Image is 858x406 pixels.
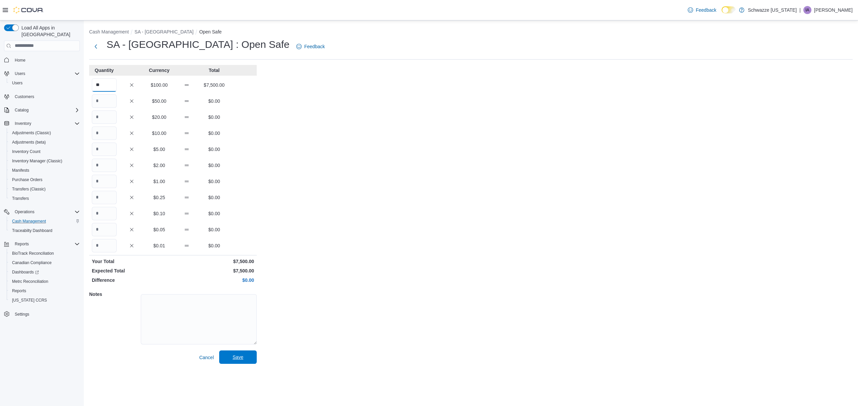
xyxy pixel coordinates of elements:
span: Transfers (Classic) [12,186,46,192]
span: Inventory Count [9,148,80,156]
span: Transfers [12,196,29,201]
button: Cash Management [7,217,82,226]
p: $0.25 [147,194,172,201]
span: Home [15,58,25,63]
span: Manifests [9,166,80,174]
a: Home [12,56,28,64]
a: Dashboards [7,267,82,277]
button: Reports [7,286,82,296]
span: Customers [15,94,34,99]
p: $7,500.00 [202,82,227,88]
p: $0.00 [202,194,227,201]
p: $1.00 [147,178,172,185]
a: Feedback [685,3,719,17]
p: Currency [147,67,172,74]
button: Adjustments (Classic) [7,128,82,138]
button: SA - [GEOGRAPHIC_DATA] [134,29,193,34]
p: $0.00 [202,98,227,104]
span: Inventory [15,121,31,126]
button: Transfers [7,194,82,203]
button: Cash Management [89,29,129,34]
input: Quantity [92,78,117,92]
img: Cova [13,7,44,13]
span: Transfers [9,194,80,202]
button: Inventory [12,119,34,128]
p: Total [202,67,227,74]
a: Users [9,79,25,87]
button: Reports [1,239,82,249]
a: Adjustments (Classic) [9,129,54,137]
a: Transfers [9,194,32,202]
span: Reports [12,288,26,294]
h1: SA - [GEOGRAPHIC_DATA] : Open Safe [107,38,290,51]
input: Quantity [92,223,117,236]
a: Dashboards [9,268,42,276]
span: Adjustments (Classic) [12,130,51,136]
span: Adjustments (beta) [9,138,80,146]
span: Operations [15,209,35,215]
p: Difference [92,277,172,283]
span: Load All Apps in [GEOGRAPHIC_DATA] [19,24,80,38]
input: Quantity [92,207,117,220]
a: Traceabilty Dashboard [9,227,55,235]
p: $0.00 [202,242,227,249]
a: Settings [12,310,32,318]
button: Purchase Orders [7,175,82,184]
a: Transfers (Classic) [9,185,48,193]
a: Customers [12,93,37,101]
button: Adjustments (beta) [7,138,82,147]
a: Canadian Compliance [9,259,54,267]
button: Next [89,40,103,53]
button: Inventory Count [7,147,82,156]
p: Your Total [92,258,172,265]
button: Operations [12,208,37,216]
span: Inventory Manager (Classic) [12,158,62,164]
a: Manifests [9,166,32,174]
p: $0.10 [147,210,172,217]
p: [PERSON_NAME] [814,6,853,14]
div: Isaac Atencio [803,6,811,14]
input: Quantity [92,94,117,108]
span: Reports [15,241,29,247]
button: Manifests [7,166,82,175]
span: BioTrack Reconciliation [12,251,54,256]
input: Quantity [92,127,117,140]
a: Cash Management [9,217,49,225]
span: Reports [12,240,80,248]
p: $0.00 [202,114,227,120]
p: $0.05 [147,226,172,233]
span: Settings [15,312,29,317]
h5: Notes [89,288,139,301]
span: Catalog [15,107,28,113]
span: BioTrack Reconciliation [9,249,80,257]
span: Purchase Orders [9,176,80,184]
nav: An example of EuiBreadcrumbs [89,28,853,36]
p: $100.00 [147,82,172,88]
button: Home [1,55,82,65]
button: Traceabilty Dashboard [7,226,82,235]
input: Dark Mode [722,6,736,13]
span: Metrc Reconciliation [12,279,48,284]
p: $0.00 [202,226,227,233]
button: Open Safe [199,29,222,34]
button: Catalog [12,106,31,114]
span: Reports [9,287,80,295]
p: $0.00 [202,178,227,185]
a: Inventory Manager (Classic) [9,157,65,165]
span: Catalog [12,106,80,114]
button: Reports [12,240,32,248]
span: Dark Mode [722,13,722,14]
p: $2.00 [147,162,172,169]
p: $0.00 [202,146,227,153]
input: Quantity [92,143,117,156]
a: Metrc Reconciliation [9,277,51,286]
span: Inventory Count [12,149,41,154]
button: [US_STATE] CCRS [7,296,82,305]
p: $20.00 [147,114,172,120]
span: Adjustments (Classic) [9,129,80,137]
input: Quantity [92,159,117,172]
a: [US_STATE] CCRS [9,296,50,304]
a: Adjustments (beta) [9,138,49,146]
a: Reports [9,287,29,295]
span: Inventory Manager (Classic) [9,157,80,165]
